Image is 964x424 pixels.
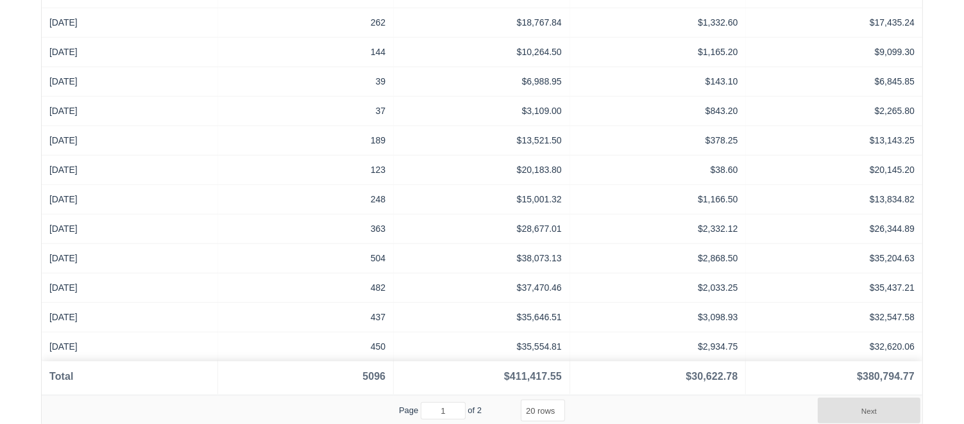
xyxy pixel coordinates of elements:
[754,222,915,236] div: $26,344.89
[754,134,915,147] div: $13,143.25
[399,402,482,420] span: Page of
[402,134,562,147] div: $13,521.50
[226,311,386,324] div: 437
[226,16,386,29] div: 262
[226,340,386,354] div: 450
[578,340,738,354] div: $2,934.75
[49,281,78,295] a: [DATE]
[226,104,386,118] div: 37
[226,281,386,295] div: 482
[402,222,562,236] div: $28,677.01
[49,45,78,59] a: [DATE]
[857,369,915,384] div: $380,794.77
[49,16,78,29] a: [DATE]
[226,222,386,236] div: 363
[578,45,738,59] div: $1,165.20
[402,193,562,206] div: $15,001.32
[402,252,562,265] div: $38,073.13
[402,311,562,324] div: $35,646.51
[49,104,78,118] a: [DATE]
[504,369,562,384] div: $411,417.55
[754,45,915,59] div: $9,099.30
[686,369,738,384] div: $30,622.78
[754,281,915,295] div: $35,437.21
[578,104,738,118] div: $843.20
[477,405,482,415] span: 2
[226,163,386,177] div: 123
[578,163,738,177] div: $38.60
[578,134,738,147] div: $378.25
[226,134,386,147] div: 189
[578,16,738,29] div: $1,332.60
[578,281,738,295] div: $2,033.25
[578,311,738,324] div: $3,098.93
[402,104,562,118] div: $3,109.00
[402,163,562,177] div: $20,183.80
[362,369,385,384] div: 5096
[49,369,73,384] div: Total
[49,252,78,265] a: [DATE]
[49,193,78,206] a: [DATE]
[226,45,386,59] div: 144
[49,163,78,177] a: [DATE]
[754,340,915,354] div: $32,620.06
[402,45,562,59] div: $10,264.50
[754,252,915,265] div: $35,204.63
[754,311,915,324] div: $32,547.58
[49,222,78,236] a: [DATE]
[754,104,915,118] div: $2,265.80
[578,252,738,265] div: $2,868.50
[402,16,562,29] div: $18,767.84
[818,398,920,423] button: Next
[226,252,386,265] div: 504
[402,281,562,295] div: $37,470.46
[402,75,562,88] div: $6,988.95
[578,193,738,206] div: $1,166.50
[49,311,78,324] a: [DATE]
[754,75,915,88] div: $6,845.85
[49,340,78,354] a: [DATE]
[402,340,562,354] div: $35,554.81
[226,75,386,88] div: 39
[754,163,915,177] div: $20,145.20
[49,75,78,88] a: [DATE]
[578,75,738,88] div: $143.10
[754,16,915,29] div: $17,435.24
[754,193,915,206] div: $13,834.82
[226,193,386,206] div: 248
[578,222,738,236] div: $2,332.12
[49,134,78,147] a: [DATE]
